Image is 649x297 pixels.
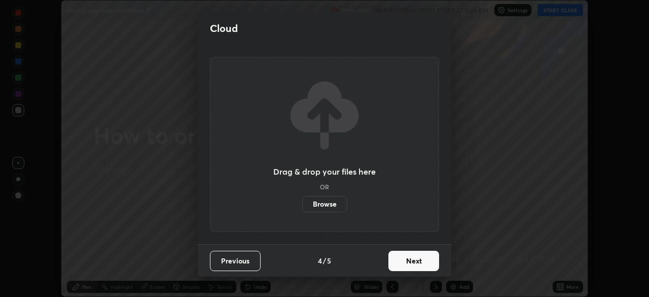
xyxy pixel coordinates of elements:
[327,255,331,266] h4: 5
[388,251,439,271] button: Next
[273,168,376,176] h3: Drag & drop your files here
[318,255,322,266] h4: 4
[210,22,238,35] h2: Cloud
[210,251,261,271] button: Previous
[323,255,326,266] h4: /
[320,184,329,190] h5: OR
